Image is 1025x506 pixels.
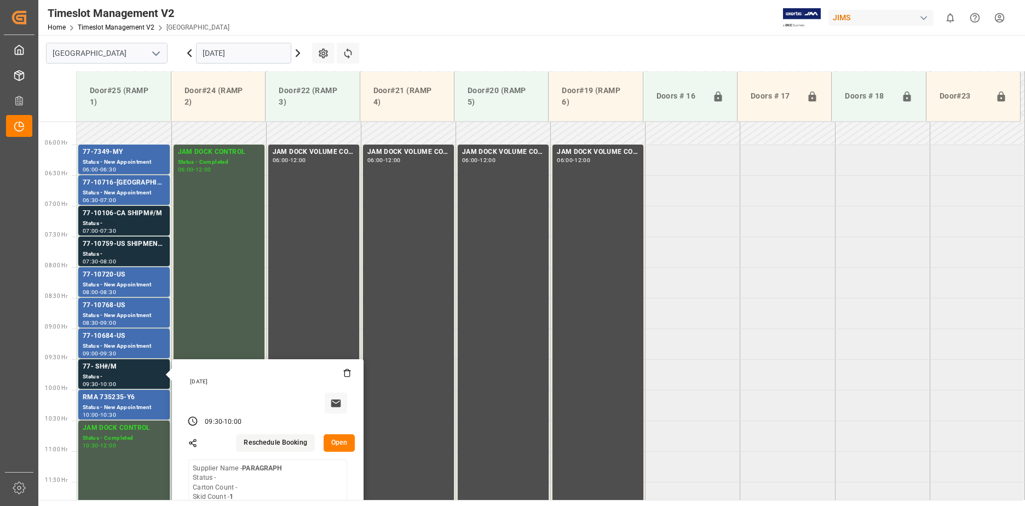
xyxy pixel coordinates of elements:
div: Status - New Appointment [83,311,165,320]
span: 09:30 Hr [45,354,67,360]
div: Door#20 (RAMP 5) [463,81,539,112]
input: Type to search/select [46,43,168,64]
div: - [222,417,224,427]
div: Status - [83,372,165,382]
div: Status - New Appointment [83,280,165,290]
span: 10:00 Hr [45,385,67,391]
div: Doors # 16 [652,86,708,107]
div: 08:00 [100,259,116,264]
div: 08:00 [83,290,99,295]
div: - [99,167,100,172]
div: 77-10684-US [83,331,165,342]
div: JAM DOCK CONTROL [178,147,260,158]
div: Status - New Appointment [83,188,165,198]
div: 09:30 [83,382,99,387]
div: 07:30 [100,228,116,233]
img: Exertis%20JAM%20-%20Email%20Logo.jpg_1722504956.jpg [783,8,821,27]
div: - [99,382,100,387]
div: JAM DOCK CONTROL [83,423,165,434]
div: [DATE] [186,378,352,386]
span: 10:30 Hr [45,416,67,422]
div: Status - New Appointment [83,342,165,351]
div: 12:00 [574,158,590,163]
div: 77-10716-[GEOGRAPHIC_DATA] [83,177,165,188]
div: 12:00 [195,167,211,172]
div: Door#25 (RAMP 1) [85,81,162,112]
div: RMA 735235-Y6 [83,392,165,403]
div: 10:00 [224,417,241,427]
div: 06:00 [557,158,573,163]
div: Status - New Appointment [83,158,165,167]
div: - [383,158,385,163]
span: 07:00 Hr [45,201,67,207]
div: Status - Completed [178,158,260,167]
div: 06:00 [367,158,383,163]
div: 12:00 [480,158,496,163]
div: 10:00 [83,412,99,417]
div: - [289,158,290,163]
div: 77-7349-MY [83,147,165,158]
div: 09:00 [100,320,116,325]
input: DD.MM.YYYY [196,43,291,64]
button: Help Center [963,5,987,30]
button: Open [324,434,355,452]
div: - [99,198,100,203]
div: Status - Completed [83,434,165,443]
b: PARAGRAPH [242,464,282,472]
div: Door#22 (RAMP 3) [274,81,350,112]
div: 77-10768-US [83,300,165,311]
b: 1 [229,493,233,501]
div: - [573,158,574,163]
div: - [99,290,100,295]
div: Status - [83,219,165,228]
div: 12:00 [385,158,401,163]
span: 06:00 Hr [45,140,67,146]
div: Door#23 [935,86,991,107]
div: - [478,158,480,163]
button: JIMS [828,7,938,28]
div: Door#19 (RAMP 6) [557,81,634,112]
div: 09:00 [83,351,99,356]
div: - [99,412,100,417]
div: JAM DOCK VOLUME CONTROL [462,147,544,158]
span: 09:00 Hr [45,324,67,330]
div: 10:00 [100,382,116,387]
div: 77-10759-US SHIPMEN#/M [83,239,165,250]
span: 11:30 Hr [45,477,67,483]
div: Door#21 (RAMP 4) [369,81,445,112]
div: - [99,320,100,325]
a: Timeslot Management V2 [78,24,154,31]
div: 06:00 [83,167,99,172]
div: - [99,228,100,233]
div: 06:00 [178,167,194,172]
span: 11:00 Hr [45,446,67,452]
div: 09:30 [100,351,116,356]
a: Home [48,24,66,31]
button: show 0 new notifications [938,5,963,30]
div: Doors # 18 [840,86,896,107]
div: JIMS [828,10,934,26]
div: 10:30 [83,443,99,448]
div: 08:30 [83,320,99,325]
div: 06:30 [83,198,99,203]
div: Status - [83,250,165,259]
div: 12:00 [100,443,116,448]
button: open menu [147,45,164,62]
div: 07:30 [83,259,99,264]
div: JAM DOCK VOLUME CONTROL [557,147,639,158]
div: 77- SH#/M [83,361,165,372]
div: Doors # 17 [746,86,802,107]
div: - [193,167,195,172]
div: - [99,351,100,356]
span: 08:30 Hr [45,293,67,299]
div: JAM DOCK VOLUME CONTROL [273,147,355,158]
div: 07:00 [100,198,116,203]
span: 08:00 Hr [45,262,67,268]
div: 06:00 [462,158,478,163]
button: Reschedule Booking [236,434,314,452]
span: 06:30 Hr [45,170,67,176]
div: 77-10106-CA SHIPM#/M [83,208,165,219]
div: 06:30 [100,167,116,172]
div: JAM DOCK VOLUME CONTROL [367,147,450,158]
div: - [99,259,100,264]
